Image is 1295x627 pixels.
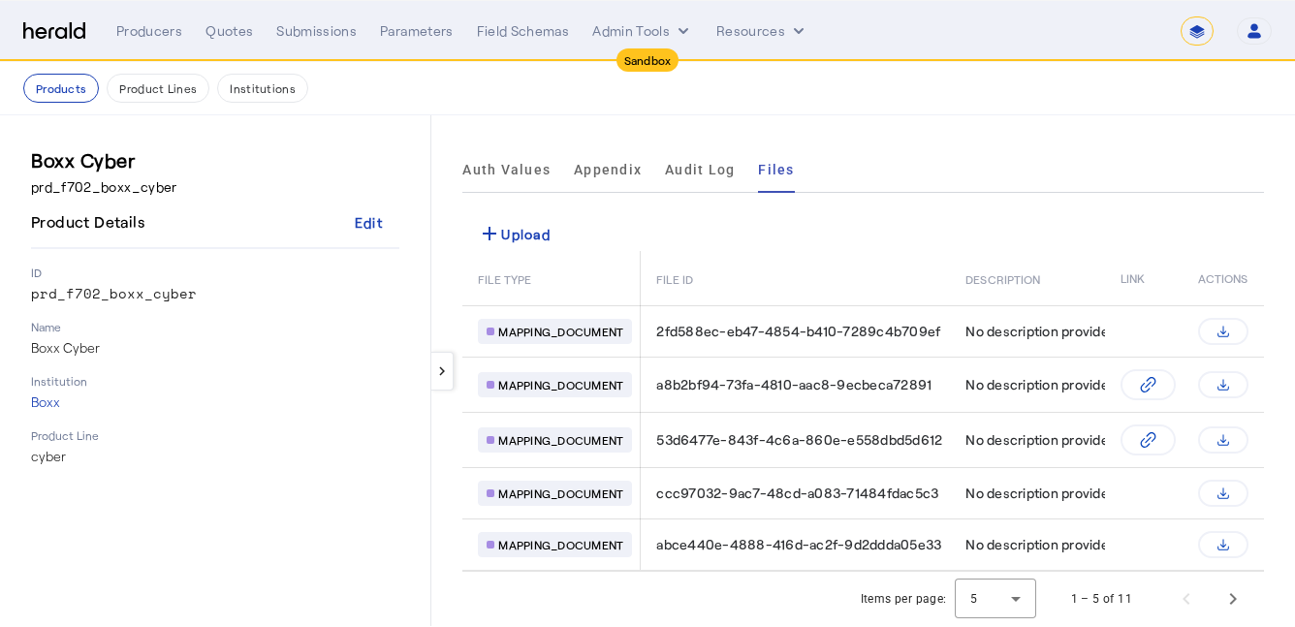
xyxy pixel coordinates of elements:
a: Auth Values [462,146,551,193]
span: No description provided [965,322,1117,341]
span: No description provided [965,430,1117,450]
div: Quotes [205,21,253,41]
button: Next page [1210,576,1256,622]
span: Auth Values [462,163,551,176]
button: Institutions [217,74,308,103]
a: Audit Log [665,146,735,193]
span: abce440e-4888-416d-ac2f-9d2ddda05e33 [656,535,941,554]
button: Products [23,74,99,103]
mat-icon: add [478,222,501,245]
p: prd_f702_boxx_cyber [31,177,399,197]
div: Edit [355,212,383,233]
div: Items per page: [861,589,947,609]
span: FILE ID [656,268,693,288]
span: No description provided [965,375,1117,394]
p: Product Line [31,427,399,443]
button: Resources dropdown menu [716,21,808,41]
img: Herald Logo [23,22,85,41]
h3: Boxx Cyber [31,146,399,173]
span: MAPPING_DOCUMENT [498,432,623,448]
span: a8b2bf94-73fa-4810-aac8-9ecbeca72891 [656,375,932,394]
p: Institution [31,373,399,389]
span: MAPPING_DOCUMENT [498,486,623,501]
div: Producers [116,21,182,41]
span: MAPPING_DOCUMENT [498,324,623,339]
span: 53d6477e-843f-4c6a-860e-e558dbd5d612 [656,430,942,450]
button: Product Lines [107,74,209,103]
p: cyber [31,447,399,466]
span: ccc97032-9ac7-48cd-a083-71484fdac5c3 [656,484,938,503]
a: Files [758,146,794,193]
p: Name [31,319,399,334]
span: DESCRIPTION [965,268,1040,288]
div: Sandbox [616,48,679,72]
h4: Product Details [31,210,152,234]
a: Appendix [574,146,642,193]
span: FILE TYPE [478,268,531,288]
div: Parameters [380,21,454,41]
span: No description provided [965,535,1117,554]
p: prd_f702_boxx_cyber [31,284,399,303]
div: Field Schemas [477,21,570,41]
button: Upload [462,216,566,251]
p: ID [31,265,399,280]
span: MAPPING_DOCUMENT [498,377,623,392]
div: Submissions [276,21,357,41]
span: No description provided [965,484,1117,503]
p: Boxx [31,392,399,412]
button: Edit [337,204,399,239]
span: MAPPING_DOCUMENT [498,537,623,552]
span: 2fd588ec-eb47-4854-b410-7289c4b709ef [656,322,940,341]
p: Boxx Cyber [31,338,399,358]
div: Upload [478,222,551,245]
th: Link [1104,251,1184,305]
th: Actions [1183,251,1264,305]
button: internal dropdown menu [592,21,693,41]
span: Appendix [574,163,642,176]
div: 1 – 5 of 11 [1071,589,1132,609]
span: Audit Log [665,163,735,176]
span: Files [758,163,794,176]
mat-icon: keyboard_arrow_left [433,362,451,380]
